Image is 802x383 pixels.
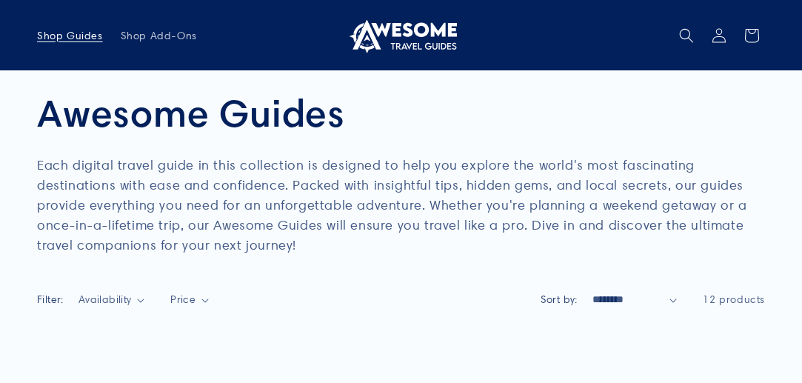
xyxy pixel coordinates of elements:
[703,293,765,306] span: 12 products
[37,155,765,255] p: Each digital travel guide in this collection is designed to help you explore the world's most fas...
[541,293,578,306] label: Sort by:
[37,89,765,136] h1: Awesome Guides
[37,29,103,42] span: Shop Guides
[37,292,64,307] h2: Filter:
[112,20,206,51] a: Shop Add-Ons
[346,18,457,53] img: Awesome Travel Guides
[170,292,209,307] summary: Price
[78,293,132,306] span: Availability
[121,29,197,42] span: Shop Add-Ons
[78,292,144,307] summary: Availability (0 selected)
[670,19,703,52] summary: Search
[340,12,462,59] a: Awesome Travel Guides
[170,293,196,306] span: Price
[28,20,112,51] a: Shop Guides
